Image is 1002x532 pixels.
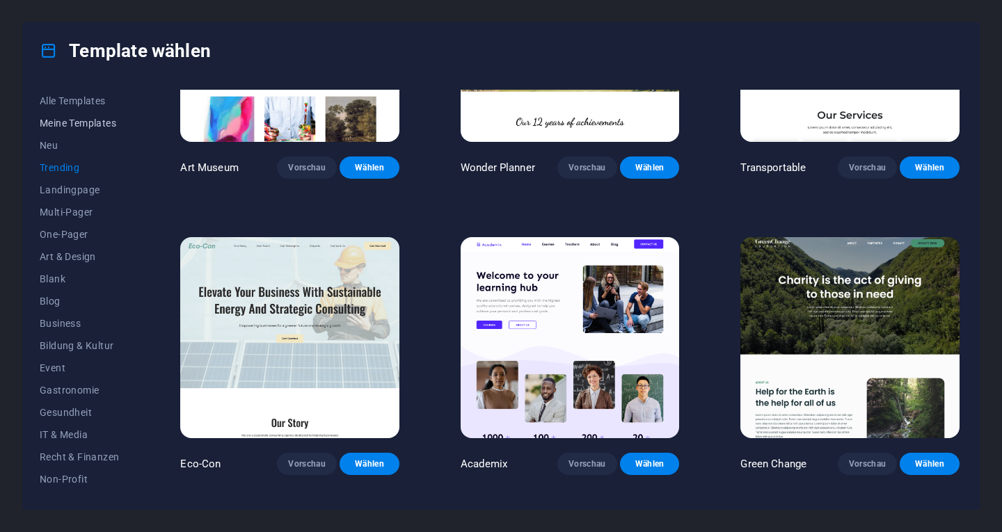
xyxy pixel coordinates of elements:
span: Wählen [351,458,388,469]
button: Multi-Pager [40,201,119,223]
span: One-Pager [40,229,119,240]
span: Multi-Pager [40,207,119,218]
button: Performance [40,490,119,513]
span: Vorschau [288,162,326,173]
button: Vorschau [557,156,617,179]
button: Blog [40,290,119,312]
p: Eco-Con [180,457,221,471]
span: Vorschau [849,162,886,173]
button: Art & Design [40,245,119,268]
span: Gesundheit [40,407,119,418]
span: Event [40,362,119,373]
span: Vorschau [288,458,326,469]
img: Academix [461,237,680,439]
button: Vorschau [838,453,898,475]
span: Wählen [911,162,948,173]
span: Meine Templates [40,118,119,129]
button: Vorschau [557,453,617,475]
span: Trending [40,162,119,173]
button: Neu [40,134,119,156]
span: Alle Templates [40,95,119,106]
p: Transportable [740,161,806,175]
button: Vorschau [277,156,337,179]
span: Neu [40,140,119,151]
button: Trending [40,156,119,179]
span: Wählen [351,162,388,173]
button: Landingpage [40,179,119,201]
span: Vorschau [568,458,606,469]
button: Gastronomie [40,379,119,401]
span: Wählen [631,458,669,469]
h4: Template wählen [40,40,211,62]
button: Recht & Finanzen [40,446,119,468]
button: Wählen [900,453,960,475]
img: Eco-Con [180,237,399,439]
button: One-Pager [40,223,119,245]
p: Wonder Planner [461,161,535,175]
button: Business [40,312,119,334]
button: Event [40,357,119,379]
span: Art & Design [40,251,119,262]
span: Wählen [631,162,669,173]
button: Meine Templates [40,112,119,134]
span: Vorschau [568,162,606,173]
button: Bildung & Kultur [40,334,119,357]
button: Vorschau [277,453,337,475]
button: Wählen [340,453,399,475]
button: Gesundheit [40,401,119,424]
span: IT & Media [40,429,119,440]
button: Vorschau [838,156,898,179]
span: Non-Profit [40,474,119,485]
button: Alle Templates [40,90,119,112]
span: Blog [40,296,119,307]
span: Gastronomie [40,385,119,396]
button: Wählen [620,453,680,475]
span: Vorschau [849,458,886,469]
p: Art Museum [180,161,238,175]
span: Recht & Finanzen [40,451,119,462]
button: Blank [40,268,119,290]
button: Wählen [900,156,960,179]
span: Wählen [911,458,948,469]
span: Blank [40,273,119,284]
button: IT & Media [40,424,119,446]
p: Green Change [740,457,806,471]
button: Non-Profit [40,468,119,490]
button: Wählen [620,156,680,179]
p: Academix [461,457,507,471]
span: Business [40,318,119,329]
button: Wählen [340,156,399,179]
span: Bildung & Kultur [40,340,119,351]
img: Green Change [740,237,960,439]
span: Landingpage [40,184,119,195]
